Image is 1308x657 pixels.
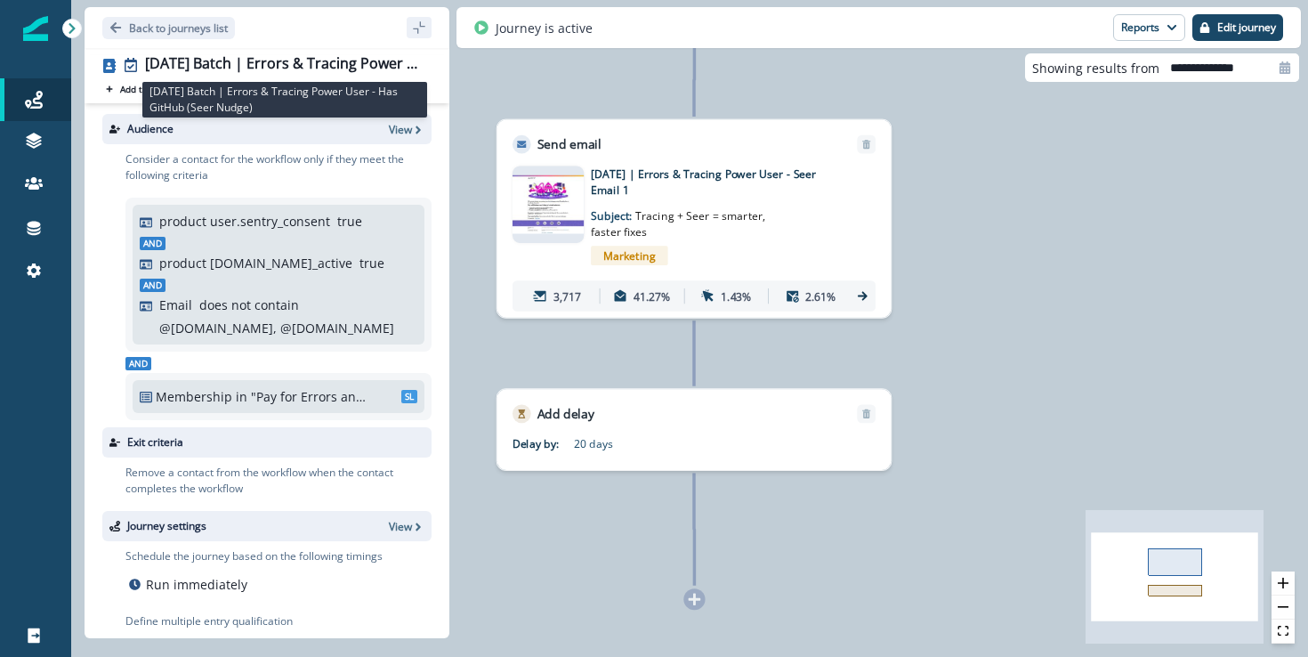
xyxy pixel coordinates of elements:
p: Remove a contact from the workflow when the contact completes the workflow [125,465,432,497]
p: Edit journey [1217,21,1276,34]
div: Add delayRemoveDelay by:20 days [497,388,892,471]
button: Edit journey [1192,14,1283,41]
button: View [389,519,424,534]
p: Subject: [591,199,783,240]
p: Journey settings [127,518,206,534]
p: View [389,122,412,137]
p: product user.sentry_consent [159,212,330,231]
p: View [389,519,412,534]
button: Reports [1113,14,1185,41]
p: product [DOMAIN_NAME]_active [159,254,352,272]
span: And [125,357,151,370]
p: 3,717 [553,288,581,304]
p: Showing results from [1032,59,1159,77]
p: Journey is active [496,19,593,37]
p: Back to journeys list [129,20,228,36]
p: Add delay [537,404,594,423]
p: in [236,387,247,406]
button: Go back [102,17,235,39]
p: "Pay for Errors and Tracing (Power Users) - Nudge Seer" [251,387,371,406]
span: SL [401,390,417,403]
p: Send email [537,135,602,154]
span: Tracing + Seer = smarter, faster fixes [591,208,765,239]
p: 2.61% [805,288,836,304]
p: true [359,254,384,272]
img: email asset unavailable [513,175,584,234]
p: @[DOMAIN_NAME], @[DOMAIN_NAME] [159,319,394,337]
p: Email [159,296,192,314]
button: fit view [1272,620,1295,644]
span: Marketing [591,246,667,265]
span: And [140,279,166,292]
p: 20 days [574,435,766,451]
button: sidebar collapse toggle [407,17,432,38]
div: [DATE] Batch | Errors & Tracing Power User - Has GitHub (Seer Nudge) [145,55,424,75]
p: does not contain [199,296,299,314]
p: Delay by: [513,435,574,451]
p: [DATE] | Errors & Tracing Power User - Seer Email 1 [591,166,837,198]
div: Send emailRemoveemail asset unavailable[DATE] | Errors & Tracing Power User - Seer Email 1Subject... [497,119,892,319]
p: Run immediately [146,575,247,594]
p: Add tag [120,84,152,94]
span: And [140,237,166,250]
p: Define multiple entry qualification [125,613,306,629]
p: Schedule the journey based on the following timings [125,548,383,564]
p: Exit criteria [127,434,183,450]
p: Audience [127,121,174,137]
p: Consider a contact for the workflow only if they meet the following criteria [125,151,432,183]
button: Add tag [102,82,156,96]
button: zoom in [1272,572,1295,596]
p: 1.43% [721,288,752,304]
button: zoom out [1272,596,1295,620]
p: true [337,212,362,231]
p: 41.27% [634,288,671,304]
button: View [389,122,424,137]
p: Membership [156,387,232,406]
img: Inflection [23,16,48,41]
